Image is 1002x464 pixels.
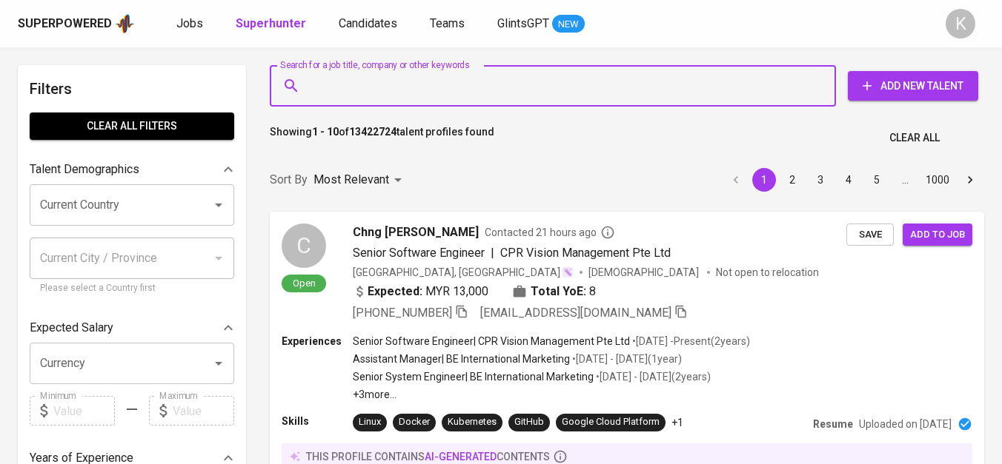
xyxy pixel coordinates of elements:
[562,266,574,278] img: magic_wand.svg
[53,396,115,426] input: Value
[859,417,952,431] p: Uploaded on [DATE]
[368,283,422,300] b: Expected:
[837,168,860,192] button: Go to page 4
[353,369,594,384] p: Senior System Engineer | BE International Marketing
[903,223,972,246] button: Add to job
[497,15,585,33] a: GlintsGPT NEW
[846,223,894,246] button: Save
[359,415,381,429] div: Linux
[353,223,479,241] span: Chng [PERSON_NAME]
[353,387,750,402] p: +3 more ...
[30,319,113,337] p: Expected Salary
[282,223,326,268] div: C
[588,265,701,280] span: [DEMOGRAPHIC_DATA]
[958,168,982,192] button: Go to next page
[430,15,468,33] a: Teams
[883,124,946,152] button: Clear All
[889,129,940,147] span: Clear All
[353,246,485,260] span: Senior Software Engineer
[570,352,682,366] p: • [DATE] - [DATE] ( 1 year )
[921,168,954,192] button: Go to page 1000
[30,313,234,343] div: Expected Salary
[552,17,585,32] span: NEW
[40,281,224,296] p: Please select a Country first
[42,117,222,135] span: Clear All filters
[270,171,308,189] p: Sort By
[562,415,660,429] div: Google Cloud Platform
[349,126,397,138] b: 13422724
[339,15,400,33] a: Candidates
[848,71,978,101] button: Add New Talent
[893,172,917,187] div: …
[18,13,135,35] a: Superpoweredapp logo
[399,415,430,429] div: Docker
[594,369,711,384] p: • [DATE] - [DATE] ( 2 years )
[306,449,550,464] p: this profile contains contents
[514,415,544,429] div: GitHub
[491,244,494,262] span: |
[208,353,229,374] button: Open
[312,126,339,138] b: 1 - 10
[287,277,322,289] span: Open
[430,16,465,30] span: Teams
[813,417,853,431] p: Resume
[716,265,819,280] p: Not open to relocation
[448,415,497,429] div: Kubernetes
[353,283,488,300] div: MYR 13,000
[208,195,229,215] button: Open
[497,16,549,30] span: GlintsGPT
[589,283,596,300] span: 8
[176,16,203,30] span: Jobs
[339,16,397,30] span: Candidates
[282,414,353,428] p: Skills
[910,226,965,243] span: Add to job
[671,415,683,430] p: +1
[722,168,984,192] nav: pagination navigation
[752,168,776,192] button: page 1
[425,451,497,463] span: AI-generated
[600,225,615,240] svg: By Batam recruiter
[313,167,407,194] div: Most Relevant
[809,168,832,192] button: Go to page 3
[30,155,234,184] div: Talent Demographics
[173,396,234,426] input: Value
[353,352,570,366] p: Assistant Manager | BE International Marketing
[353,334,630,349] p: Senior Software Engineer | CPR Vision Management Pte Ltd
[531,283,586,300] b: Total YoE:
[18,16,112,33] div: Superpowered
[500,246,671,260] span: CPR Vision Management Pte Ltd
[480,306,671,320] span: [EMAIL_ADDRESS][DOMAIN_NAME]
[282,334,353,349] p: Experiences
[176,15,206,33] a: Jobs
[780,168,804,192] button: Go to page 2
[115,13,135,35] img: app logo
[630,334,750,349] p: • [DATE] - Present ( 2 years )
[30,112,234,140] button: Clear All filters
[353,265,574,280] div: [GEOGRAPHIC_DATA], [GEOGRAPHIC_DATA]
[236,16,306,30] b: Superhunter
[30,77,234,101] h6: Filters
[860,77,966,95] span: Add New Talent
[854,226,886,243] span: Save
[353,306,452,320] span: [PHONE_NUMBER]
[270,124,494,152] p: Showing of talent profiles found
[485,225,615,240] span: Contacted 21 hours ago
[313,171,389,189] p: Most Relevant
[946,9,975,38] div: K
[236,15,309,33] a: Superhunter
[30,161,139,178] p: Talent Demographics
[865,168,889,192] button: Go to page 5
